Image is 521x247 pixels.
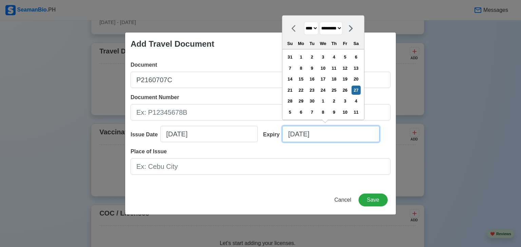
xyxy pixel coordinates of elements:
[319,86,328,95] div: Choose Wednesday, September 24th, 2025
[341,39,350,48] div: Fr
[296,52,306,62] div: Choose Monday, September 1st, 2025
[329,108,339,117] div: Choose Thursday, October 9th, 2025
[285,96,294,106] div: Choose Sunday, September 28th, 2025
[334,197,351,203] span: Cancel
[285,39,294,48] div: Su
[131,38,214,50] div: Add Travel Document
[285,86,294,95] div: Choose Sunday, September 21st, 2025
[341,52,350,62] div: Choose Friday, September 5th, 2025
[329,52,339,62] div: Choose Thursday, September 4th, 2025
[351,108,361,117] div: Choose Saturday, October 11th, 2025
[131,158,390,175] input: Ex: Cebu City
[330,194,356,206] button: Cancel
[341,86,350,95] div: Choose Friday, September 26th, 2025
[319,39,328,48] div: We
[319,52,328,62] div: Choose Wednesday, September 3rd, 2025
[351,39,361,48] div: Sa
[307,52,316,62] div: Choose Tuesday, September 2nd, 2025
[329,39,339,48] div: Th
[131,149,167,154] span: Place of Issue
[131,72,390,88] input: Ex: Passport
[296,64,306,73] div: Choose Monday, September 8th, 2025
[307,64,316,73] div: Choose Tuesday, September 9th, 2025
[296,108,306,117] div: Choose Monday, October 6th, 2025
[319,74,328,84] div: Choose Wednesday, September 17th, 2025
[131,62,157,68] span: Document
[296,86,306,95] div: Choose Monday, September 22nd, 2025
[351,86,361,95] div: Choose Saturday, September 27th, 2025
[329,96,339,106] div: Choose Thursday, October 2nd, 2025
[296,39,306,48] div: Mo
[296,96,306,106] div: Choose Monday, September 29th, 2025
[285,64,294,73] div: Choose Sunday, September 7th, 2025
[285,74,294,84] div: Choose Sunday, September 14th, 2025
[307,108,316,117] div: Choose Tuesday, October 7th, 2025
[329,64,339,73] div: Choose Thursday, September 11th, 2025
[131,94,179,100] span: Document Number
[351,74,361,84] div: Choose Saturday, September 20th, 2025
[341,64,350,73] div: Choose Friday, September 12th, 2025
[351,64,361,73] div: Choose Saturday, September 13th, 2025
[341,74,350,84] div: Choose Friday, September 19th, 2025
[319,96,328,106] div: Choose Wednesday, October 1st, 2025
[307,74,316,84] div: Choose Tuesday, September 16th, 2025
[307,86,316,95] div: Choose Tuesday, September 23rd, 2025
[329,86,339,95] div: Choose Thursday, September 25th, 2025
[329,74,339,84] div: Choose Thursday, September 18th, 2025
[307,96,316,106] div: Choose Tuesday, September 30th, 2025
[285,52,294,62] div: Choose Sunday, August 31st, 2025
[284,52,362,118] div: month 2025-09
[285,108,294,117] div: Choose Sunday, October 5th, 2025
[351,96,361,106] div: Choose Saturday, October 4th, 2025
[131,104,390,120] input: Ex: P12345678B
[341,96,350,106] div: Choose Friday, October 3rd, 2025
[319,108,328,117] div: Choose Wednesday, October 8th, 2025
[263,131,283,139] div: Expiry
[351,52,361,62] div: Choose Saturday, September 6th, 2025
[359,194,388,206] button: Save
[341,108,350,117] div: Choose Friday, October 10th, 2025
[131,131,160,139] div: Issue Date
[319,64,328,73] div: Choose Wednesday, September 10th, 2025
[307,39,316,48] div: Tu
[296,74,306,84] div: Choose Monday, September 15th, 2025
